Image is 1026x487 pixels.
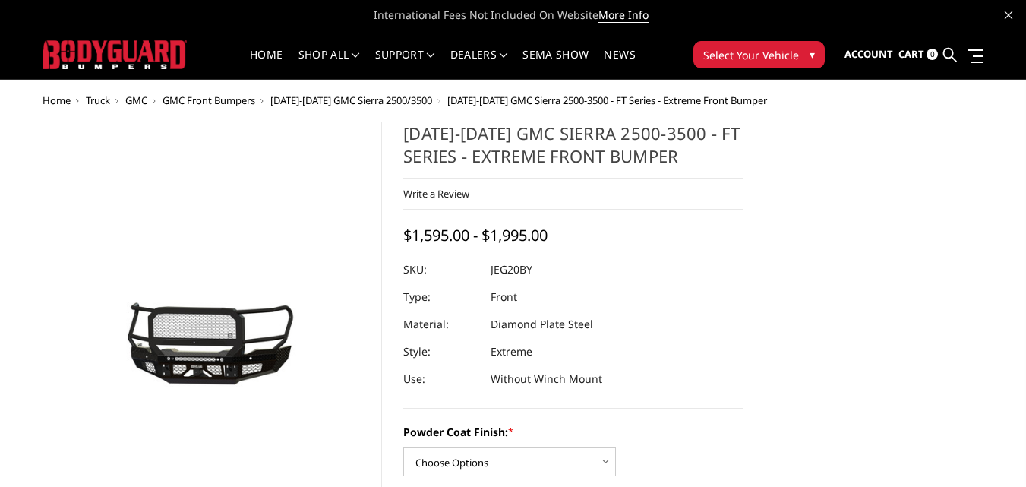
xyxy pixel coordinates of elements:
h1: [DATE]-[DATE] GMC Sierra 2500-3500 - FT Series - Extreme Front Bumper [403,122,743,179]
span: Cart [898,47,924,61]
dd: JEG20BY [491,256,532,283]
a: GMC Front Bumpers [163,93,255,107]
span: [DATE]-[DATE] GMC Sierra 2500-3500 - FT Series - Extreme Front Bumper [447,93,767,107]
dd: Without Winch Mount [491,365,602,393]
a: Home [43,93,71,107]
dt: SKU: [403,256,479,283]
dt: Type: [403,283,479,311]
a: [DATE]-[DATE] GMC Sierra 2500/3500 [270,93,432,107]
a: GMC [125,93,147,107]
span: Account [844,47,893,61]
dt: Use: [403,365,479,393]
dd: Diamond Plate Steel [491,311,593,338]
a: More Info [598,8,649,23]
span: Select Your Vehicle [703,47,799,63]
a: Truck [86,93,110,107]
span: 0 [927,49,938,60]
dd: Front [491,283,517,311]
a: SEMA Show [522,49,589,79]
dt: Material: [403,311,479,338]
label: Powder Coat Finish: [403,424,743,440]
span: $1,595.00 - $1,995.00 [403,225,548,245]
img: BODYGUARD BUMPERS [43,40,187,68]
a: Write a Review [403,187,469,201]
a: Account [844,34,893,75]
a: Home [250,49,283,79]
dd: Extreme [491,338,532,365]
button: Select Your Vehicle [693,41,825,68]
span: ▾ [810,46,815,62]
a: Dealers [450,49,508,79]
dt: Style: [403,338,479,365]
a: Support [375,49,435,79]
a: shop all [298,49,360,79]
a: News [604,49,635,79]
a: Cart 0 [898,34,938,75]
